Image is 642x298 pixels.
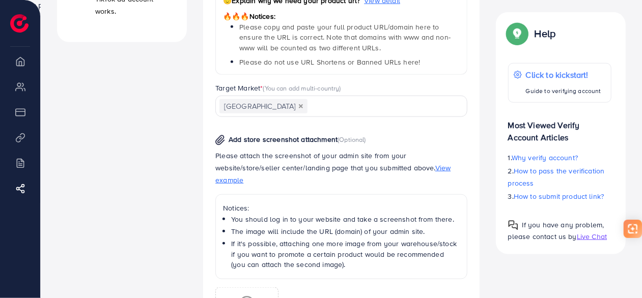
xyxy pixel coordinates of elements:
[10,14,29,33] img: logo
[526,85,601,97] p: Guide to verifying account
[514,191,604,201] span: How to submit product link?
[223,202,460,214] p: Notices:
[219,99,308,113] span: [GEOGRAPHIC_DATA]
[215,96,467,116] div: Search for option
[231,226,460,236] li: The image will include the URL (domain) of your admin site.
[223,11,249,21] span: 🔥🔥🔥
[508,190,611,202] p: 3.
[599,252,634,290] iframe: Chat
[263,83,341,93] span: (You can add multi-country)
[508,220,518,230] img: Popup guide
[239,57,420,67] span: Please do not use URL Shortens or Banned URLs here!
[239,22,451,53] span: Please copy and paste your full product URL/domain here to ensure the URL is correct. Note that d...
[309,99,454,114] input: Search for option
[231,214,460,224] li: You should log in to your website and take a screenshot from there.
[508,152,611,164] p: 1.
[215,83,341,93] label: Target Market
[508,165,611,189] p: 2.
[535,27,556,40] p: Help
[298,104,303,109] button: Deselect Pakistan
[338,135,366,144] span: (Optional)
[508,220,604,242] span: If you have any problem, please contact us by
[215,135,225,145] img: img
[215,150,467,186] p: Please attach the screenshot of your admin site from your website/store/seller center/landing pag...
[526,69,601,81] p: Click to kickstart!
[508,111,611,143] p: Most Viewed Verify Account Articles
[215,163,451,185] span: View example
[508,166,605,188] span: How to pass the verification process
[223,11,275,21] span: Notices:
[229,134,338,144] span: Add store screenshot attachment
[512,153,578,163] span: Why verify account?
[577,231,607,242] span: Live Chat
[508,24,526,43] img: Popup guide
[231,239,460,270] li: If it's possible, attaching one more image from your warehouse/stock if you want to promote a cer...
